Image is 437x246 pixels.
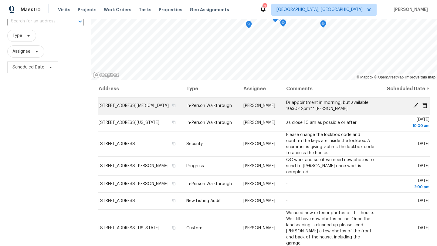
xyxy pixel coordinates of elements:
span: [PERSON_NAME] [243,182,275,186]
span: [STREET_ADDRESS] [99,199,137,203]
span: [DATE] [417,164,429,168]
span: [PERSON_NAME] [243,121,275,125]
span: [STREET_ADDRESS][PERSON_NAME] [99,164,168,168]
span: Projects [78,7,97,13]
span: [PERSON_NAME] [243,226,275,230]
span: Dr appointment in morning, but available 10:30-12pm** [PERSON_NAME] [286,101,368,111]
a: OpenStreetMap [374,75,404,79]
button: Copy Address [171,103,177,108]
span: [PERSON_NAME] [391,7,428,13]
th: Type [181,80,238,97]
a: Mapbox homepage [93,71,120,78]
th: Scheduled Date ↑ [381,80,430,97]
span: [DATE] [417,226,429,230]
div: 3 [263,4,267,10]
div: Map marker [280,19,286,29]
span: In-Person Walkthrough [186,182,232,186]
div: Map marker [246,21,252,30]
span: [DATE] [417,142,429,146]
span: [STREET_ADDRESS][PERSON_NAME] [99,182,168,186]
span: Edit [411,103,420,108]
span: [STREET_ADDRESS][MEDICAL_DATA] [99,104,169,108]
span: [STREET_ADDRESS][US_STATE] [99,226,159,230]
input: Search for an address... [7,17,67,26]
span: Visits [58,7,70,13]
button: Copy Address [171,141,177,146]
span: [GEOGRAPHIC_DATA], [GEOGRAPHIC_DATA] [276,7,363,13]
span: [PERSON_NAME] [243,142,275,146]
span: [STREET_ADDRESS][US_STATE] [99,121,159,125]
span: Progress [186,164,204,168]
span: Geo Assignments [190,7,229,13]
div: 2:00 pm [385,184,429,190]
span: - [286,199,288,203]
span: Properties [159,7,182,13]
span: Tasks [139,8,151,12]
a: Mapbox [357,75,373,79]
button: Copy Address [171,163,177,168]
span: In-Person Walkthrough [186,121,232,125]
span: QC work and see if we need new photos to send to [PERSON_NAME] once work is completed [286,158,374,174]
span: Work Orders [104,7,131,13]
span: Assignee [12,48,30,55]
span: Please change the lockbox code and confirm the keys are inside the lockbox. A scammer is giving v... [286,133,374,155]
button: Copy Address [171,120,177,125]
span: [PERSON_NAME] [243,164,275,168]
span: [DATE] [417,199,429,203]
span: Custom [186,226,202,230]
span: - [286,182,288,186]
div: Map marker [320,20,326,30]
span: [STREET_ADDRESS] [99,142,137,146]
span: Type [12,33,22,39]
span: Maestro [21,7,41,13]
span: New Listing Audit [186,199,221,203]
button: Open [76,17,84,26]
span: Scheduled Date [12,64,44,70]
th: Comments [281,80,381,97]
span: [DATE] [385,118,429,129]
span: as close 10 am as possible or after [286,121,357,125]
span: [PERSON_NAME] [243,199,275,203]
th: Address [98,80,181,97]
span: In-Person Walkthrough [186,104,232,108]
span: Cancel [420,103,429,108]
button: Copy Address [171,225,177,231]
a: Improve this map [405,75,435,79]
span: Security [186,142,203,146]
button: Copy Address [171,181,177,186]
div: 10:00 am [385,123,429,129]
span: [DATE] [385,179,429,190]
th: Assignee [239,80,281,97]
span: [PERSON_NAME] [243,104,275,108]
span: We need new exterior photos of this house. We still have now photos online. Once the landscaping ... [286,211,374,245]
button: Copy Address [171,198,177,203]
